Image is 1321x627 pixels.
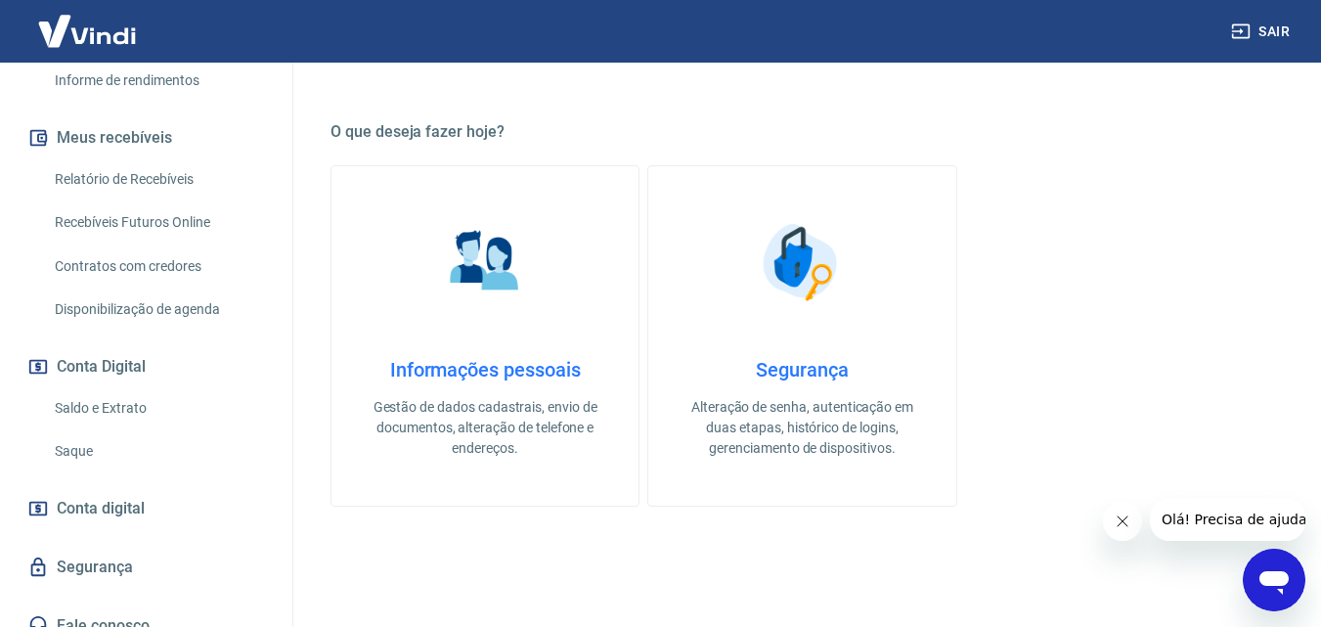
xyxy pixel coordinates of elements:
iframe: Mensagem da empresa [1150,498,1305,541]
h4: Segurança [680,358,924,381]
span: Conta digital [57,495,145,522]
a: Saque [47,431,269,471]
a: Segurança [23,546,269,589]
a: Contratos com credores [47,246,269,287]
button: Conta Digital [23,345,269,388]
iframe: Fechar mensagem [1103,502,1142,541]
p: Alteração de senha, autenticação em duas etapas, histórico de logins, gerenciamento de dispositivos. [680,397,924,459]
iframe: Botão para abrir a janela de mensagens [1243,549,1305,611]
a: Informações pessoaisInformações pessoaisGestão de dados cadastrais, envio de documentos, alteraçã... [330,165,639,507]
a: Relatório de Recebíveis [47,159,269,200]
button: Meus recebíveis [23,116,269,159]
a: Saldo e Extrato [47,388,269,428]
a: SegurançaSegurançaAlteração de senha, autenticação em duas etapas, histórico de logins, gerenciam... [647,165,956,507]
span: Olá! Precisa de ajuda? [12,14,164,29]
h5: O que deseja fazer hoje? [330,122,1274,142]
a: Recebíveis Futuros Online [47,202,269,243]
img: Vindi [23,1,151,61]
img: Informações pessoais [436,213,534,311]
p: Gestão de dados cadastrais, envio de documentos, alteração de telefone e endereços. [363,397,607,459]
button: Sair [1227,14,1298,50]
h4: Informações pessoais [363,358,607,381]
a: Conta digital [23,487,269,530]
a: Informe de rendimentos [47,61,269,101]
img: Segurança [753,213,851,311]
a: Disponibilização de agenda [47,290,269,330]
